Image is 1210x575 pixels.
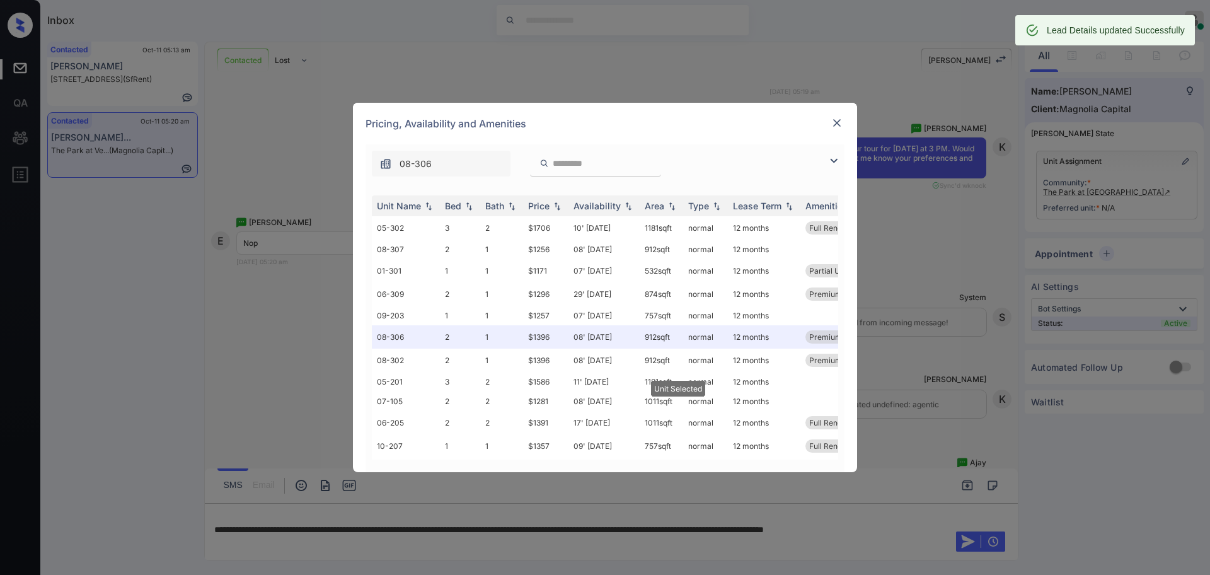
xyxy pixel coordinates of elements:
[805,200,848,211] div: Amenities
[640,411,683,434] td: 1011 sqft
[523,306,568,325] td: $1257
[480,458,523,477] td: 2
[440,325,480,349] td: 2
[440,240,480,259] td: 2
[568,411,640,434] td: 17' [DATE]
[480,411,523,434] td: 2
[523,434,568,458] td: $1357
[683,434,728,458] td: normal
[688,200,709,211] div: Type
[440,349,480,372] td: 2
[622,202,635,211] img: sorting
[480,434,523,458] td: 1
[372,325,440,349] td: 08-306
[683,259,728,282] td: normal
[480,259,523,282] td: 1
[480,372,523,392] td: 2
[640,216,683,240] td: 1181 sqft
[379,158,392,170] img: icon-zuma
[809,289,881,299] span: Premium Package...
[683,349,728,372] td: normal
[523,325,568,349] td: $1396
[480,349,523,372] td: 1
[372,392,440,411] td: 07-105
[683,282,728,306] td: normal
[831,117,843,129] img: close
[568,282,640,306] td: 29' [DATE]
[523,458,568,477] td: $1281
[372,372,440,392] td: 05-201
[523,372,568,392] td: $1586
[728,259,800,282] td: 12 months
[640,392,683,411] td: 1011 sqft
[728,458,800,477] td: 12 months
[440,392,480,411] td: 2
[372,458,440,477] td: 11-206
[809,418,870,427] span: Full Renovation...
[372,240,440,259] td: 08-307
[783,202,795,211] img: sorting
[372,282,440,306] td: 06-309
[683,240,728,259] td: normal
[568,259,640,282] td: 07' [DATE]
[463,202,475,211] img: sorting
[640,458,683,477] td: 1011 sqft
[728,325,800,349] td: 12 months
[809,441,870,451] span: Full Renovation...
[809,332,881,342] span: Premium Package...
[1047,19,1185,42] div: Lead Details updated Successfully
[440,372,480,392] td: 3
[372,216,440,240] td: 05-302
[568,216,640,240] td: 10' [DATE]
[523,216,568,240] td: $1706
[683,216,728,240] td: normal
[568,306,640,325] td: 07' [DATE]
[568,349,640,372] td: 08' [DATE]
[728,306,800,325] td: 12 months
[353,103,857,144] div: Pricing, Availability and Amenities
[400,157,432,171] span: 08-306
[505,202,518,211] img: sorting
[440,306,480,325] td: 1
[480,216,523,240] td: 2
[683,372,728,392] td: normal
[440,282,480,306] td: 2
[573,200,621,211] div: Availability
[728,411,800,434] td: 12 months
[523,240,568,259] td: $1256
[640,306,683,325] td: 757 sqft
[568,325,640,349] td: 08' [DATE]
[809,356,881,365] span: Premium Package...
[728,349,800,372] td: 12 months
[683,392,728,411] td: normal
[480,240,523,259] td: 1
[568,372,640,392] td: 11' [DATE]
[372,349,440,372] td: 08-302
[568,240,640,259] td: 08' [DATE]
[640,325,683,349] td: 912 sqft
[640,282,683,306] td: 874 sqft
[683,458,728,477] td: normal
[523,349,568,372] td: $1396
[523,259,568,282] td: $1171
[372,434,440,458] td: 10-207
[640,259,683,282] td: 532 sqft
[809,223,870,233] span: Full Renovation...
[728,240,800,259] td: 12 months
[728,282,800,306] td: 12 months
[640,240,683,259] td: 912 sqft
[445,200,461,211] div: Bed
[710,202,723,211] img: sorting
[733,200,781,211] div: Lease Term
[440,434,480,458] td: 1
[645,200,664,211] div: Area
[809,266,871,276] span: Partial Upgrade...
[539,158,549,169] img: icon-zuma
[523,392,568,411] td: $1281
[480,392,523,411] td: 2
[728,392,800,411] td: 12 months
[568,458,640,477] td: 18' [DATE]
[422,202,435,211] img: sorting
[683,325,728,349] td: normal
[480,282,523,306] td: 1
